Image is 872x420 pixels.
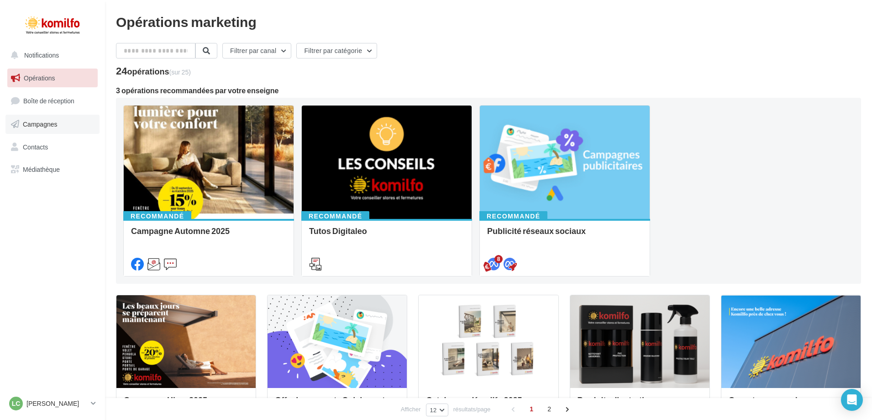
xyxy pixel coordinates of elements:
[296,43,377,58] button: Filtrer par catégorie
[453,405,491,414] span: résultats/page
[729,395,853,414] div: Ouverture magasin
[426,395,551,414] div: Catalogues Komilfo 2025
[487,226,642,245] div: Publicité réseaux sociaux
[301,211,369,221] div: Recommandé
[116,66,191,76] div: 24
[26,399,87,408] p: [PERSON_NAME]
[426,404,448,416] button: 12
[5,69,100,88] a: Opérations
[23,165,60,173] span: Médiathèque
[578,395,702,414] div: Produits d'entretien
[131,226,286,245] div: Campagne Automne 2025
[23,120,58,128] span: Campagnes
[275,395,399,414] div: Offre lancement : Cuisine extérieur
[5,91,100,111] a: Boîte de réception
[5,46,96,65] button: Notifications
[7,395,98,412] a: Lc [PERSON_NAME]
[116,15,861,28] div: Opérations marketing
[124,395,248,414] div: Campagne Hiver 2025
[169,68,191,76] span: (sur 25)
[23,143,48,150] span: Contacts
[23,97,74,105] span: Boîte de réception
[116,87,861,94] div: 3 opérations recommandées par votre enseigne
[524,402,539,416] span: 1
[5,115,100,134] a: Campagnes
[841,389,863,411] div: Open Intercom Messenger
[542,402,557,416] span: 2
[5,138,100,157] a: Contacts
[401,405,421,414] span: Afficher
[24,51,59,59] span: Notifications
[309,226,464,245] div: Tutos Digitaleo
[123,211,191,221] div: Recommandé
[222,43,291,58] button: Filtrer par canal
[24,74,55,82] span: Opérations
[479,211,547,221] div: Recommandé
[5,160,100,179] a: Médiathèque
[430,406,437,414] span: 12
[12,399,21,408] span: Lc
[127,67,190,75] div: opérations
[494,255,503,263] div: 8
